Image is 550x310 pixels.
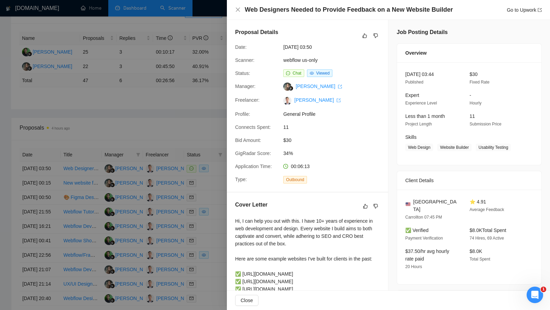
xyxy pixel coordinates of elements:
[283,176,307,184] span: Outbound
[283,43,386,51] span: [DATE] 03:50
[283,164,288,169] span: clock-circle
[538,8,542,12] span: export
[405,248,449,262] span: $37.50/hr avg hourly rate paid
[470,236,504,241] span: 74 Hires, 69 Active
[337,98,341,102] span: export
[470,71,477,77] span: $30
[405,144,433,151] span: Web Design
[245,5,453,14] h4: Web Designers Needed to Provide Feedback on a New Website Builder
[291,164,310,169] span: 00:06:13
[235,57,254,63] span: Scanner:
[235,201,267,209] h5: Cover Letter
[527,287,543,303] iframe: Intercom live chat
[373,33,378,38] span: dislike
[405,113,445,119] span: Less than 1 month
[405,215,442,220] span: Carrollton 07:45 PM
[361,32,369,40] button: like
[283,97,291,105] img: c1etgaC-7m7UOVNAJMMhk4z3p7Wy-5xRc2K8SFJEZ0IncDscVTodAWgVttUaDV2xeu
[235,7,241,13] button: Close
[283,136,386,144] span: $30
[235,28,278,36] h5: Proposal Details
[235,84,255,89] span: Manager:
[406,202,410,207] img: 🇺🇸
[470,199,486,204] span: ⭐ 4.91
[405,122,432,126] span: Project Length
[310,71,314,75] span: eye
[338,85,342,89] span: export
[235,7,241,12] span: close
[293,71,301,76] span: Chat
[413,198,459,213] span: [GEOGRAPHIC_DATA]
[405,71,434,77] span: [DATE] 03:44
[294,97,341,103] a: [PERSON_NAME] export
[235,70,250,76] span: Status:
[405,228,429,233] span: ✅ Verified
[405,80,423,85] span: Published
[541,287,546,292] span: 1
[405,264,422,269] span: 20 Hours
[470,122,502,126] span: Submission Price
[235,111,250,117] span: Profile:
[470,228,506,233] span: $8.0K Total Spent
[507,7,542,13] a: Go to Upworkexport
[235,295,258,306] button: Close
[235,164,272,169] span: Application Time:
[372,202,380,210] button: dislike
[286,71,290,75] span: message
[470,257,490,262] span: Total Spent
[470,248,482,254] span: $8.0K
[437,144,472,151] span: Website Builder
[235,151,271,156] span: GigRadar Score:
[362,33,367,38] span: like
[405,92,419,98] span: Expert
[283,123,386,131] span: 11
[235,124,271,130] span: Connects Spent:
[283,150,386,157] span: 34%
[397,28,448,36] h5: Job Posting Details
[470,207,504,212] span: Average Feedback
[470,92,471,98] span: -
[405,171,533,190] div: Client Details
[470,80,489,85] span: Fixed Rate
[361,202,370,210] button: like
[470,113,475,119] span: 11
[405,134,417,140] span: Skills
[476,144,511,151] span: Usability Testing
[283,57,318,63] a: webflow us-only
[405,49,427,57] span: Overview
[288,86,293,91] img: gigradar-bm.png
[241,297,253,304] span: Close
[235,177,247,182] span: Type:
[373,203,378,209] span: dislike
[363,203,368,209] span: like
[296,84,342,89] a: [PERSON_NAME] export
[235,97,260,103] span: Freelancer:
[235,44,246,50] span: Date:
[405,101,437,106] span: Experience Level
[235,137,261,143] span: Bid Amount:
[283,110,386,118] span: General Profile
[372,32,380,40] button: dislike
[470,101,482,106] span: Hourly
[316,71,330,76] span: Viewed
[405,236,443,241] span: Payment Verification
